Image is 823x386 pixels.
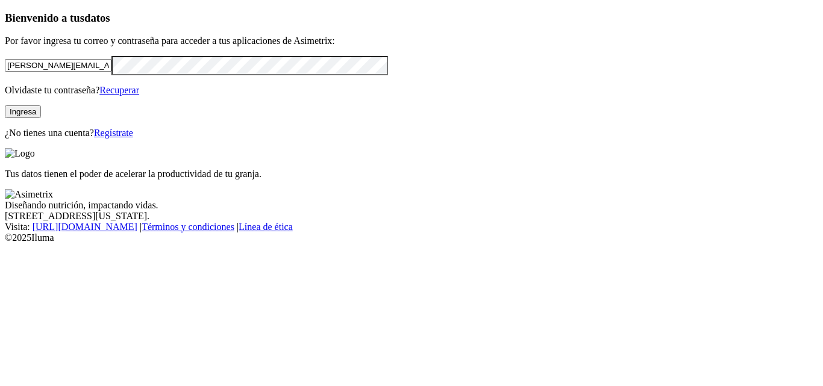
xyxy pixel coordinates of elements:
[5,189,53,200] img: Asimetrix
[5,59,111,72] input: Tu correo
[94,128,133,138] a: Regístrate
[33,222,137,232] a: [URL][DOMAIN_NAME]
[5,222,818,232] div: Visita : | |
[5,11,818,25] h3: Bienvenido a tus
[5,232,818,243] div: © 2025 Iluma
[142,222,234,232] a: Términos y condiciones
[5,211,818,222] div: [STREET_ADDRESS][US_STATE].
[5,128,818,139] p: ¿No tienes una cuenta?
[5,169,818,179] p: Tus datos tienen el poder de acelerar la productividad de tu granja.
[84,11,110,24] span: datos
[5,36,818,46] p: Por favor ingresa tu correo y contraseña para acceder a tus aplicaciones de Asimetrix:
[239,222,293,232] a: Línea de ética
[5,105,41,118] button: Ingresa
[5,85,818,96] p: Olvidaste tu contraseña?
[99,85,139,95] a: Recuperar
[5,148,35,159] img: Logo
[5,200,818,211] div: Diseñando nutrición, impactando vidas.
